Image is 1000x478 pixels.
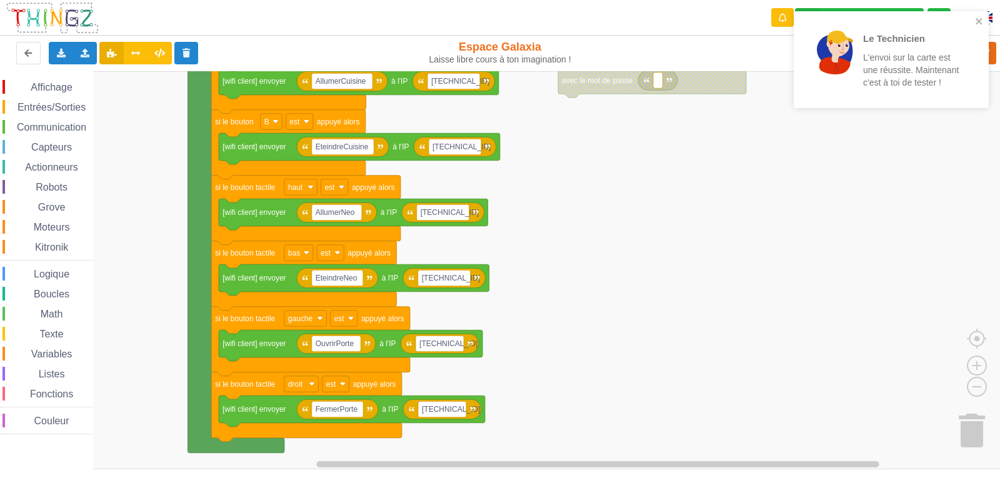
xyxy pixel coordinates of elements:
[414,54,586,65] div: Laisse libre cours à ton imagination !
[32,222,72,232] span: Moteurs
[29,142,74,152] span: Capteurs
[39,309,65,319] span: Math
[382,274,398,282] text: à l'IP
[316,274,357,282] text: EteindreNeo
[215,182,275,191] text: si le bouton tactile
[288,314,313,322] text: gauche
[36,202,67,212] span: Grove
[347,248,391,257] text: appuyé alors
[288,248,300,257] text: bas
[391,77,407,86] text: à l'IP
[334,314,344,322] text: est
[316,208,355,217] text: AllumerNeo
[222,274,286,282] text: [wifi client] envoyer
[222,405,286,414] text: [wifi client] envoyer
[317,117,360,126] text: appuyé alors
[222,142,286,151] text: [wifi client] envoyer
[562,76,633,84] text: avec le mot de passe
[264,117,269,126] text: B
[361,314,404,322] text: appuyé alors
[29,82,74,92] span: Affichage
[321,248,331,257] text: est
[352,182,395,191] text: appuyé alors
[32,269,71,279] span: Logique
[316,77,366,86] text: AllumerCuisine
[215,117,253,126] text: si le bouton
[795,8,924,27] div: Ta base fonctionne bien !
[422,274,480,282] text: [TECHNICAL_ID]
[6,1,99,34] img: thingz_logo.png
[37,369,67,379] span: Listes
[863,32,961,45] p: Le Technicien
[16,102,87,112] span: Entrées/Sorties
[289,117,300,126] text: est
[222,208,286,217] text: [wifi client] envoyer
[32,416,71,426] span: Couleur
[326,379,336,388] text: est
[215,248,275,257] text: si le bouton tactile
[288,182,303,191] text: haut
[29,349,74,359] span: Variables
[215,379,275,388] text: si le bouton tactile
[316,405,358,414] text: FermerPorte
[15,122,88,132] span: Communication
[392,142,409,151] text: à l'IP
[863,51,961,89] p: L'envoi sur la carte est une réussite. Maintenant c'est à toi de tester !
[34,182,69,192] span: Robots
[33,242,70,252] span: Kitronik
[28,389,75,399] span: Fonctions
[215,314,275,322] text: si le bouton tactile
[432,142,491,151] text: [TECHNICAL_ID]
[32,289,71,299] span: Boucles
[222,339,286,348] text: [wifi client] envoyer
[421,208,479,217] text: [TECHNICAL_ID]
[414,40,586,65] div: Espace Galaxia
[288,379,303,388] text: droit
[222,77,286,86] text: [wifi client] envoyer
[324,182,335,191] text: est
[419,339,477,348] text: [TECHNICAL_ID]
[353,379,396,388] text: appuyé alors
[316,142,369,151] text: EteindreCuisine
[422,405,480,414] text: [TECHNICAL_ID]
[975,16,984,28] button: close
[431,77,489,86] text: [TECHNICAL_ID]
[37,329,65,339] span: Texte
[379,339,396,348] text: à l'IP
[316,339,354,348] text: OuvrirPorte
[23,162,80,172] span: Actionneurs
[382,405,398,414] text: à l'IP
[381,208,397,217] text: à l'IP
